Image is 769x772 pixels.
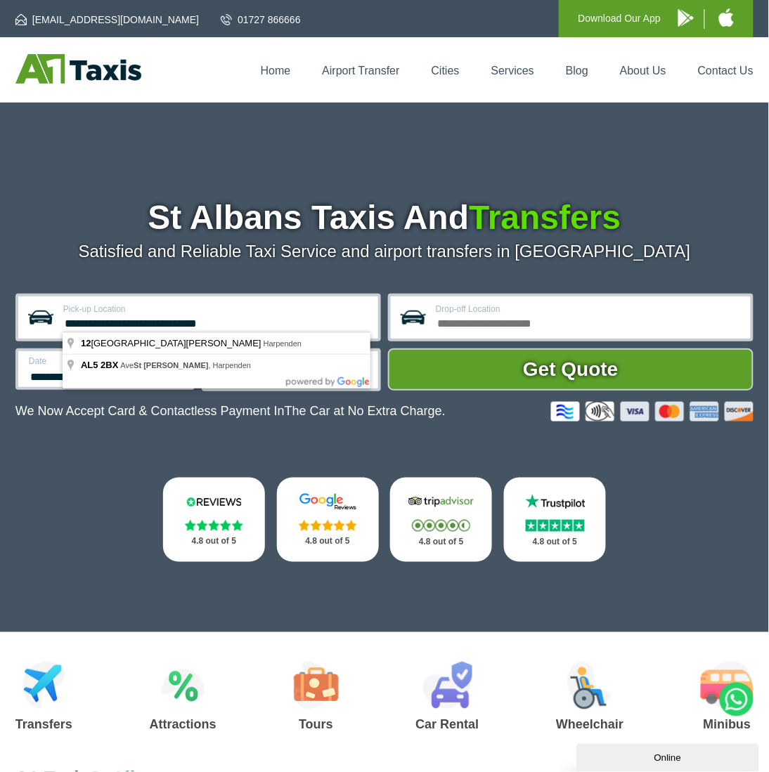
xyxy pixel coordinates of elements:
label: Pick-up Location [63,305,370,313]
p: Satisfied and Reliable Taxi Service and airport transfers in [GEOGRAPHIC_DATA] [15,242,754,261]
span: AL5 2BX [81,360,118,370]
span: Ave , Harpenden [120,361,251,369]
img: Google [292,493,363,511]
h3: Wheelchair [556,719,623,731]
a: About Us [620,65,666,77]
img: Stars [412,520,470,532]
a: [EMAIL_ADDRESS][DOMAIN_NAME] [15,13,199,27]
span: St [PERSON_NAME] [134,361,208,369]
a: 01727 866666 [221,13,301,27]
h3: Transfers [15,719,72,731]
span: Transfers [469,199,621,236]
a: Trustpilot Stars 4.8 out of 5 [504,478,606,562]
a: Google Stars 4.8 out of 5 [277,478,379,562]
img: Credit And Debit Cards [551,402,754,421]
p: 4.8 out of 5 [519,534,590,551]
span: 12 [81,338,91,348]
label: Date [29,357,183,365]
h3: Car Rental [415,719,479,731]
a: Tripadvisor Stars 4.8 out of 5 [390,478,492,562]
iframe: chat widget [576,741,762,772]
img: A1 Taxis St Albans LTD [15,54,141,84]
label: Drop-off Location [436,305,742,313]
span: Harpenden [264,339,302,348]
a: Airport Transfer [322,65,399,77]
p: Download Our App [579,10,661,27]
img: Minibus [701,662,754,709]
img: Airport Transfers [22,662,65,709]
a: Blog [566,65,588,77]
a: Contact Us [698,65,754,77]
img: Stars [526,520,585,532]
a: Cities [432,65,460,77]
a: Home [261,65,291,77]
img: Reviews.io [179,493,250,511]
button: Get Quote [388,348,754,391]
img: Attractions [162,662,205,709]
a: Reviews.io Stars 4.8 out of 5 [163,478,265,562]
p: We Now Accept Card & Contactless Payment In [15,404,446,419]
h1: St Albans Taxis And [15,201,754,235]
img: Stars [185,520,243,531]
img: Wheelchair [567,662,612,709]
img: Car Rental [422,662,472,709]
p: 4.8 out of 5 [179,533,250,551]
span: [GEOGRAPHIC_DATA][PERSON_NAME] [81,338,264,348]
p: 4.8 out of 5 [406,534,477,551]
a: Services [491,65,534,77]
img: Tours [294,662,339,709]
img: A1 Taxis iPhone App [719,8,734,27]
h3: Tours [294,719,339,731]
img: Stars [299,520,357,531]
img: Trustpilot [519,493,590,511]
h3: Attractions [150,719,217,731]
img: Tripadvisor [406,493,477,511]
h3: Minibus [701,719,754,731]
p: 4.8 out of 5 [292,533,363,551]
span: The Car at No Extra Charge. [285,404,446,418]
img: A1 Taxis Android App [678,9,694,27]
